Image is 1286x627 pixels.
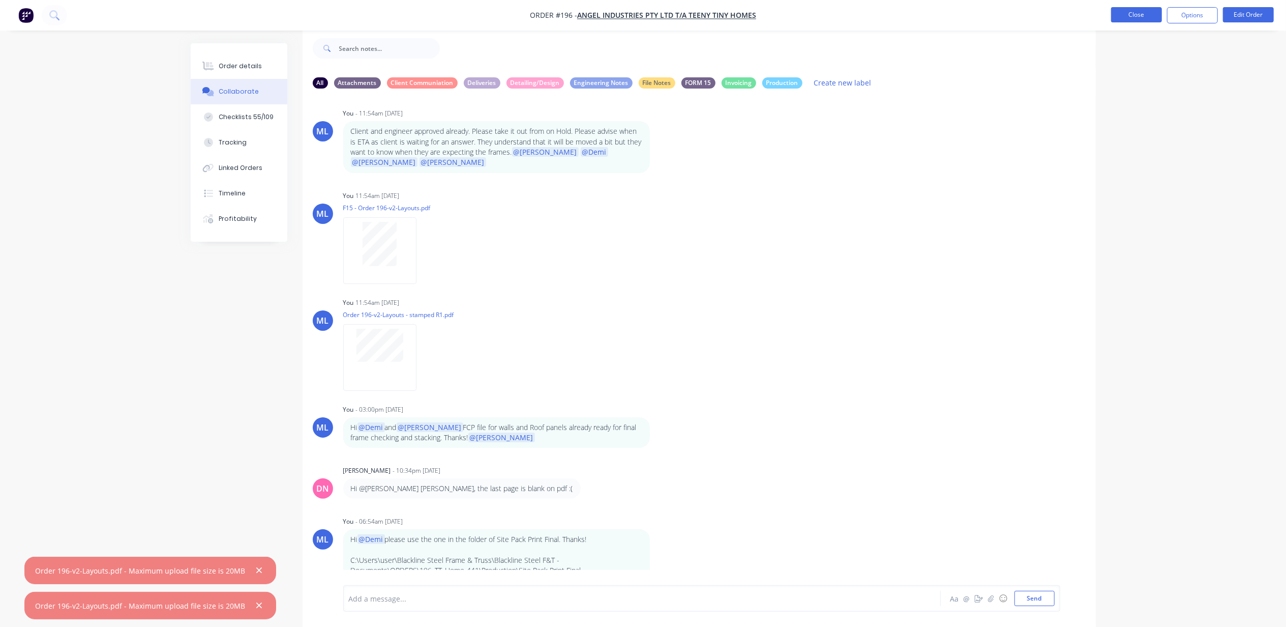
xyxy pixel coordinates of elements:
[343,466,391,475] div: [PERSON_NAME]
[191,104,287,130] button: Checklists 55/109
[570,77,633,89] div: Engineering Notes
[387,77,458,89] div: Client Communiation
[356,191,400,201] div: 11:54am [DATE]
[1223,7,1274,22] button: Edit Order
[681,77,715,89] div: FORM 15
[191,181,287,206] button: Timeline
[722,77,756,89] div: Invoicing
[219,138,247,147] div: Tracking
[219,112,274,122] div: Checklists 55/109
[219,62,262,71] div: Order details
[317,533,329,546] div: ML
[351,157,417,167] span: @[PERSON_NAME]
[35,565,245,576] div: Order 196-v2-Layouts.pdf - Maximum upload file size is 20MB
[357,534,385,544] span: @Demi
[393,466,441,475] div: - 10:34pm [DATE]
[317,208,329,220] div: ML
[512,147,579,157] span: @[PERSON_NAME]
[762,77,802,89] div: Production
[530,11,577,20] span: Order #196 -
[464,77,500,89] div: Deliveries
[357,422,385,432] span: @Demi
[191,130,287,155] button: Tracking
[961,592,973,605] button: @
[351,483,573,494] p: Hi @[PERSON_NAME] [PERSON_NAME], the last page is blank on pdf :(
[1167,7,1218,23] button: Options
[577,11,756,20] a: Angel Industries Pty Ltd t/a Teeny Tiny Homes
[191,79,287,104] button: Collaborate
[351,422,642,443] p: Hi and FCP file for walls and Roof panels already ready for final frame checking and stacking. Th...
[219,163,262,173] div: Linked Orders
[343,298,354,307] div: You
[339,38,440,59] input: Search notes...
[1111,7,1162,22] button: Close
[316,482,329,495] div: DN
[581,147,608,157] span: @Demi
[356,298,400,307] div: 11:54am [DATE]
[356,517,403,526] div: - 06:54am [DATE]
[468,433,535,442] span: @[PERSON_NAME]
[343,310,454,319] p: Order 196-v2-Layouts - stamped R1.pdf
[191,206,287,232] button: Profitability
[191,53,287,79] button: Order details
[35,601,245,611] div: Order 196-v2-Layouts.pdf - Maximum upload file size is 20MB
[997,592,1009,605] button: ☺
[343,191,354,201] div: You
[334,77,381,89] div: Attachments
[506,77,564,89] div: Detailing/Design
[351,555,642,576] p: C:\Users\user\Blackline Steel Frame & Truss\Blackline Steel F&T - Documents\ORDERS\196_TT_Home-44...
[219,189,246,198] div: Timeline
[219,87,259,96] div: Collaborate
[343,405,354,414] div: You
[1014,591,1055,606] button: Send
[809,76,877,90] button: Create new label
[343,517,354,526] div: You
[317,315,329,327] div: ML
[317,125,329,137] div: ML
[313,77,328,89] div: All
[351,534,642,545] p: Hi please use the one in the folder of Site Pack Print Final. Thanks!
[397,422,463,432] span: @[PERSON_NAME]
[420,157,486,167] span: @[PERSON_NAME]
[219,214,257,223] div: Profitability
[191,155,287,181] button: Linked Orders
[639,77,675,89] div: File Notes
[356,109,403,118] div: - 11:54am [DATE]
[343,109,354,118] div: You
[948,592,961,605] button: Aa
[351,126,642,167] p: Client and engineer approved already. Please take it out from on Hold. Please advise when is ETA ...
[343,204,431,212] p: F15 - Order 196-v2-Layouts.pdf
[18,8,34,23] img: Factory
[356,405,404,414] div: - 03:00pm [DATE]
[317,421,329,434] div: ML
